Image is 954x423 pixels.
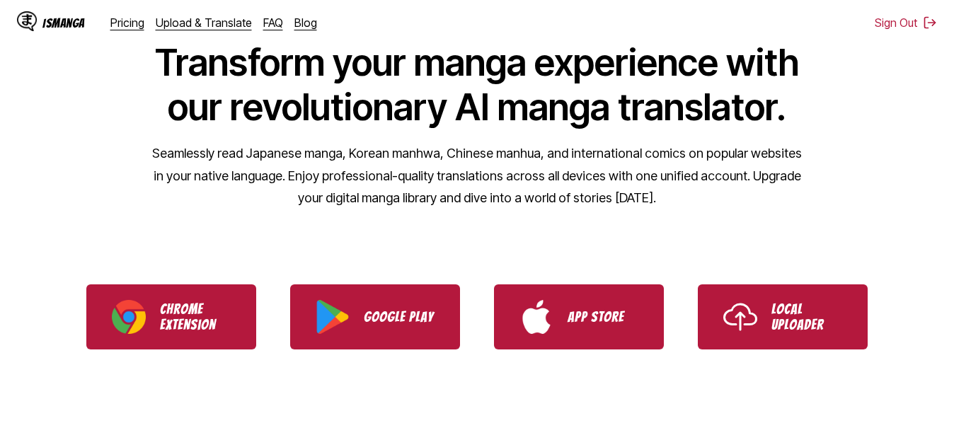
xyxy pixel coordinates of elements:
div: IsManga [42,16,85,30]
a: Download IsManga from App Store [494,284,664,349]
a: Download IsManga from Google Play [290,284,460,349]
a: IsManga LogoIsManga [17,11,110,34]
a: FAQ [263,16,283,30]
img: Google Play logo [316,300,350,334]
a: Use IsManga Local Uploader [698,284,868,349]
a: Download IsManga Chrome Extension [86,284,256,349]
h1: Transform your manga experience with our revolutionary AI manga translator. [151,40,803,129]
p: Chrome Extension [160,301,231,332]
img: Upload icon [723,300,757,334]
p: App Store [568,309,638,325]
img: Sign out [923,16,937,30]
img: Chrome logo [112,300,146,334]
img: App Store logo [519,300,553,334]
a: Pricing [110,16,144,30]
img: IsManga Logo [17,11,37,31]
a: Upload & Translate [156,16,252,30]
p: Google Play [364,309,435,325]
p: Seamlessly read Japanese manga, Korean manhwa, Chinese manhua, and international comics on popula... [151,142,803,209]
button: Sign Out [875,16,937,30]
p: Local Uploader [771,301,842,332]
a: Blog [294,16,317,30]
